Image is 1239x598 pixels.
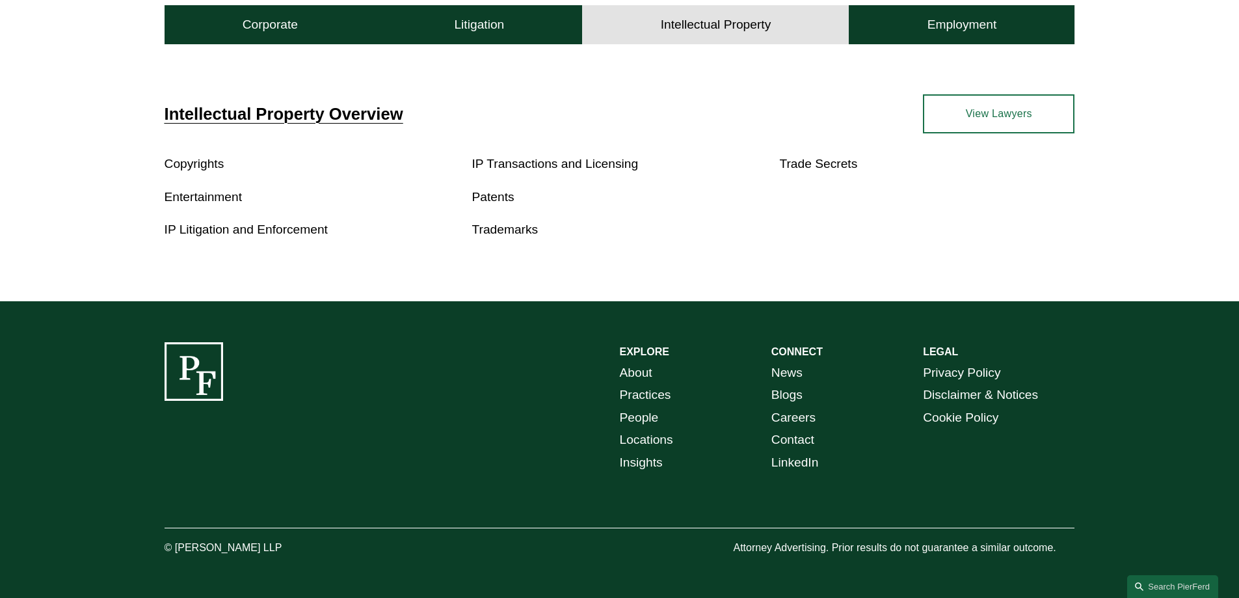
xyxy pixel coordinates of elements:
h4: Corporate [243,17,298,33]
a: Patents [472,190,514,204]
a: Trade Secrets [779,157,857,170]
a: Entertainment [165,190,242,204]
a: Careers [771,407,816,429]
strong: CONNECT [771,346,823,357]
a: News [771,362,803,385]
p: © [PERSON_NAME] LLP [165,539,354,558]
a: People [620,407,659,429]
a: Insights [620,452,663,474]
a: IP Transactions and Licensing [472,157,639,170]
a: IP Litigation and Enforcement [165,223,328,236]
strong: LEGAL [923,346,958,357]
a: Practices [620,384,671,407]
a: LinkedIn [771,452,819,474]
a: Disclaimer & Notices [923,384,1038,407]
a: Privacy Policy [923,362,1000,385]
strong: EXPLORE [620,346,669,357]
h4: Employment [927,17,997,33]
h4: Litigation [454,17,504,33]
p: Attorney Advertising. Prior results do not guarantee a similar outcome. [733,539,1074,558]
a: Cookie Policy [923,407,998,429]
a: Trademarks [472,223,539,236]
a: About [620,362,652,385]
a: Intellectual Property Overview [165,105,403,123]
a: Locations [620,429,673,452]
a: Blogs [771,384,803,407]
a: Contact [771,429,814,452]
a: Copyrights [165,157,224,170]
a: Search this site [1127,575,1218,598]
a: View Lawyers [923,94,1074,133]
h4: Intellectual Property [661,17,771,33]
